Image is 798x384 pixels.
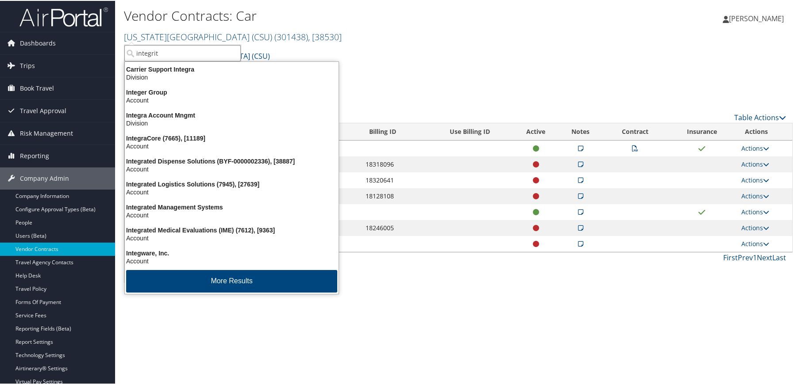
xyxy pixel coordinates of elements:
[757,252,772,262] a: Next
[120,179,344,187] div: Integrated Logistics Solutions (7945), [27639]
[361,171,425,187] td: 18320641
[741,175,769,183] a: Actions
[120,141,344,149] div: Account
[723,4,793,31] a: [PERSON_NAME]
[120,233,344,241] div: Account
[741,159,769,167] a: Actions
[425,122,514,140] th: Use Billing ID: activate to sort column ascending
[20,54,35,76] span: Trips
[361,187,425,203] td: 18128108
[124,44,241,61] input: Search Accounts
[741,239,769,247] a: Actions
[20,99,66,121] span: Travel Approval
[738,252,753,262] a: Prev
[120,87,344,95] div: Integer Group
[20,31,56,53] span: Dashboards
[120,95,344,103] div: Account
[741,191,769,199] a: Actions
[120,210,344,218] div: Account
[361,122,425,140] th: Billing ID: activate to sort column ascending
[120,110,344,118] div: Integra Account Mngmt
[120,65,344,72] div: Carrier Support Integra
[120,156,344,164] div: Integrated Dispense Solutions (BYF-0000002336), [38887]
[120,256,344,264] div: Account
[120,248,344,256] div: Integware, Inc.
[20,167,69,189] span: Company Admin
[753,252,757,262] a: 1
[124,30,342,42] a: [US_STATE][GEOGRAPHIC_DATA] (CSU)
[20,122,73,144] span: Risk Management
[20,144,49,166] span: Reporting
[604,122,667,140] th: Contract: activate to sort column ascending
[667,122,737,140] th: Insurance: activate to sort column ascending
[741,223,769,231] a: Actions
[558,122,604,140] th: Notes: activate to sort column ascending
[120,133,344,141] div: IntegraCore (7665), [11189]
[737,122,792,140] th: Actions
[514,122,558,140] th: Active: activate to sort column ascending
[120,225,344,233] div: Integrated Medical Evaluations (IME) (7612), [9363]
[19,6,108,27] img: airportal-logo.png
[734,112,786,122] a: Table Actions
[772,252,786,262] a: Last
[274,30,308,42] span: ( 301438 )
[361,156,425,171] td: 18318096
[723,252,738,262] a: First
[120,118,344,126] div: Division
[741,143,769,152] a: Actions
[120,72,344,80] div: Division
[361,219,425,235] td: 18246005
[126,269,337,292] button: More Results
[124,6,570,24] h1: Vendor Contracts: Car
[120,164,344,172] div: Account
[308,30,342,42] span: , [ 38530 ]
[741,207,769,215] a: Actions
[120,202,344,210] div: Integrated Management Systems
[120,187,344,195] div: Account
[729,13,784,23] span: [PERSON_NAME]
[20,76,54,99] span: Book Travel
